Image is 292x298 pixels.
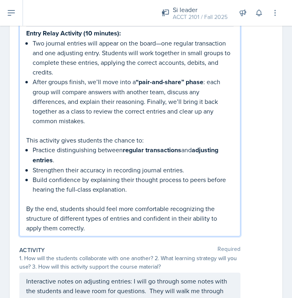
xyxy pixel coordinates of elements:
[123,145,181,155] strong: regular transactions
[26,29,121,38] strong: Entry Relay Activity (10 minutes):
[19,254,240,271] div: 1. How will the students collaborate with one another? 2. What learning strategy will you use? 3....
[33,165,234,175] p: Strengthen their accuracy in recording journal entries.
[33,175,234,194] p: Build confidence by explaining their thought process to peers before hearing the full-class expla...
[217,246,240,254] span: Required
[173,5,228,14] div: Si leader
[33,77,234,126] p: After groups finish, we’ll move into a : each group will compare answers with another team, discu...
[26,204,234,233] p: By the end, students should feel more comfortable recognizing the structure of different types of...
[33,145,234,165] p: Practice distinguishing between and .
[26,135,234,145] p: This activity gives students the chance to:
[33,38,234,77] p: Two journal entries will appear on the board—one regular transaction and one adjusting entry. Stu...
[173,13,228,21] div: ACCT 2101 / Fall 2025
[136,77,203,87] strong: “pair-and-share” phase
[19,246,45,254] label: Activity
